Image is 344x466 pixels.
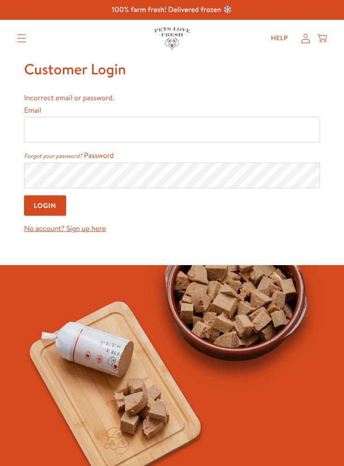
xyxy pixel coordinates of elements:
label: Email [24,105,41,115]
a: No account? Sign up here [24,224,106,234]
input: Login [24,195,66,216]
a: Help [264,29,295,48]
iframe: Gorgias live chat messenger [302,427,335,457]
li: Incorrect email or password. [24,92,320,104]
h1: Customer Login [24,57,320,82]
summary: Translation missing: en.sections.header.menu [10,27,34,50]
img: Pets Love Fresh [154,27,190,49]
label: Password [84,151,114,161]
a: Forgot your password? [24,152,82,160]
